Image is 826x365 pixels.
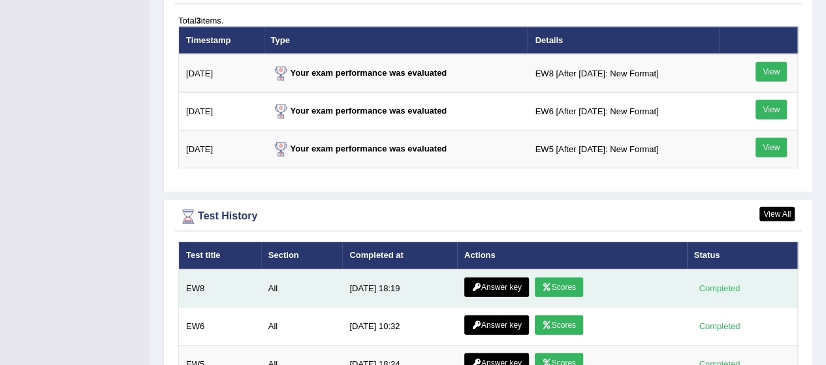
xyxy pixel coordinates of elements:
th: Timestamp [179,27,264,54]
strong: Your exam performance was evaluated [271,144,447,153]
strong: Your exam performance was evaluated [271,106,447,116]
a: Answer key [464,278,529,297]
a: View [755,62,787,82]
td: [DATE] [179,131,264,168]
td: EW6 [179,308,261,345]
th: Actions [457,242,687,270]
td: EW8 [After [DATE]: New Format] [528,54,719,93]
a: Scores [535,278,583,297]
td: All [261,270,343,308]
th: Test title [179,242,261,270]
strong: Your exam performance was evaluated [271,68,447,78]
th: Completed at [342,242,457,270]
div: Completed [694,320,745,334]
div: Test History [178,207,798,227]
td: EW6 [After [DATE]: New Format] [528,93,719,131]
td: [DATE] 10:32 [342,308,457,345]
a: View [755,138,787,157]
a: Answer key [464,315,529,335]
th: Details [528,27,719,54]
td: EW8 [179,270,261,308]
a: View All [759,207,795,221]
td: [DATE] 18:19 [342,270,457,308]
div: Total items. [178,14,798,27]
a: Scores [535,315,583,335]
td: [DATE] [179,54,264,93]
th: Status [687,242,798,270]
th: Type [264,27,528,54]
th: Section [261,242,343,270]
td: [DATE] [179,93,264,131]
div: Completed [694,282,745,296]
td: All [261,308,343,345]
b: 3 [196,16,200,25]
td: EW5 [After [DATE]: New Format] [528,131,719,168]
a: View [755,100,787,119]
